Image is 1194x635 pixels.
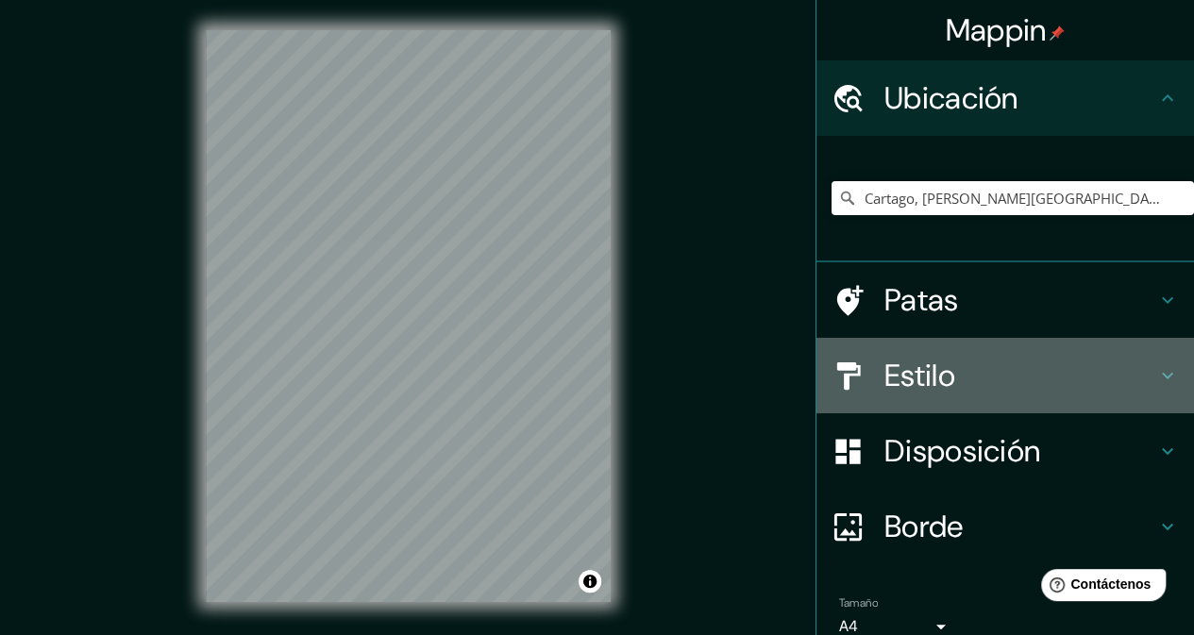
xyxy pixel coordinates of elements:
font: Disposición [884,431,1040,471]
font: Ubicación [884,78,1018,118]
div: Patas [816,262,1194,338]
input: Elige tu ciudad o zona [832,181,1194,215]
font: Estilo [884,356,955,395]
div: Ubicación [816,60,1194,136]
font: Borde [884,507,964,546]
div: Borde [816,489,1194,564]
iframe: Lanzador de widgets de ayuda [1026,561,1173,614]
div: Estilo [816,338,1194,413]
canvas: Mapa [206,30,611,602]
button: Activar o desactivar atribución [579,570,601,593]
div: Disposición [816,413,1194,489]
font: Tamaño [839,595,878,610]
font: Patas [884,280,959,320]
img: pin-icon.png [1050,25,1065,41]
font: Mappin [946,10,1047,50]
